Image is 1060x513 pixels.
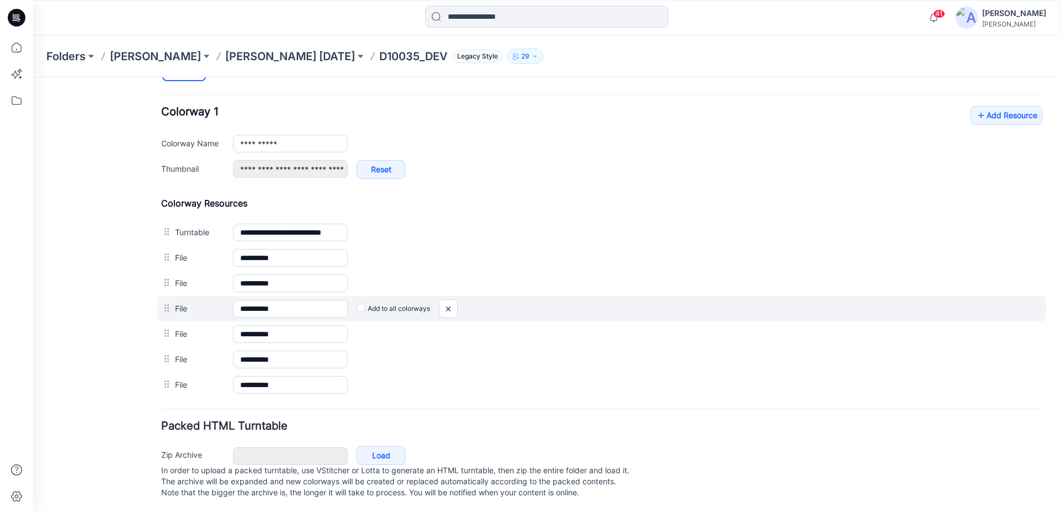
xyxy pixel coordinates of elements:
[324,369,372,388] a: Load
[142,225,189,237] label: File
[142,149,189,161] label: Turntable
[933,9,945,18] span: 41
[142,174,189,186] label: File
[110,49,201,64] a: [PERSON_NAME]
[521,50,529,62] p: 29
[128,85,189,97] label: Thumbnail
[379,49,448,64] p: D10035_DEV
[142,250,189,262] label: File
[324,224,331,231] input: Add to all colorways
[128,371,189,383] label: Zip Archive
[956,7,978,29] img: avatar
[448,49,503,64] button: Legacy Style
[128,388,1009,421] p: In order to upload a packed turntable, use VStitcher or Lotta to generate an HTML turntable, then...
[46,49,86,64] a: Folders
[507,49,543,64] button: 29
[33,77,1060,513] iframe: edit-style
[128,120,1009,131] h4: Colorway Resources
[324,223,397,240] label: Add to all colorways
[452,50,503,63] span: Legacy Style
[142,301,189,313] label: File
[128,343,1009,354] h4: Packed HTML Turntable
[982,7,1046,20] div: [PERSON_NAME]
[225,49,355,64] a: [PERSON_NAME] [DATE]
[142,199,189,211] label: File
[324,83,372,102] a: Reset
[982,20,1046,28] div: [PERSON_NAME]
[406,223,424,241] img: close-btn.svg
[142,276,189,288] label: File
